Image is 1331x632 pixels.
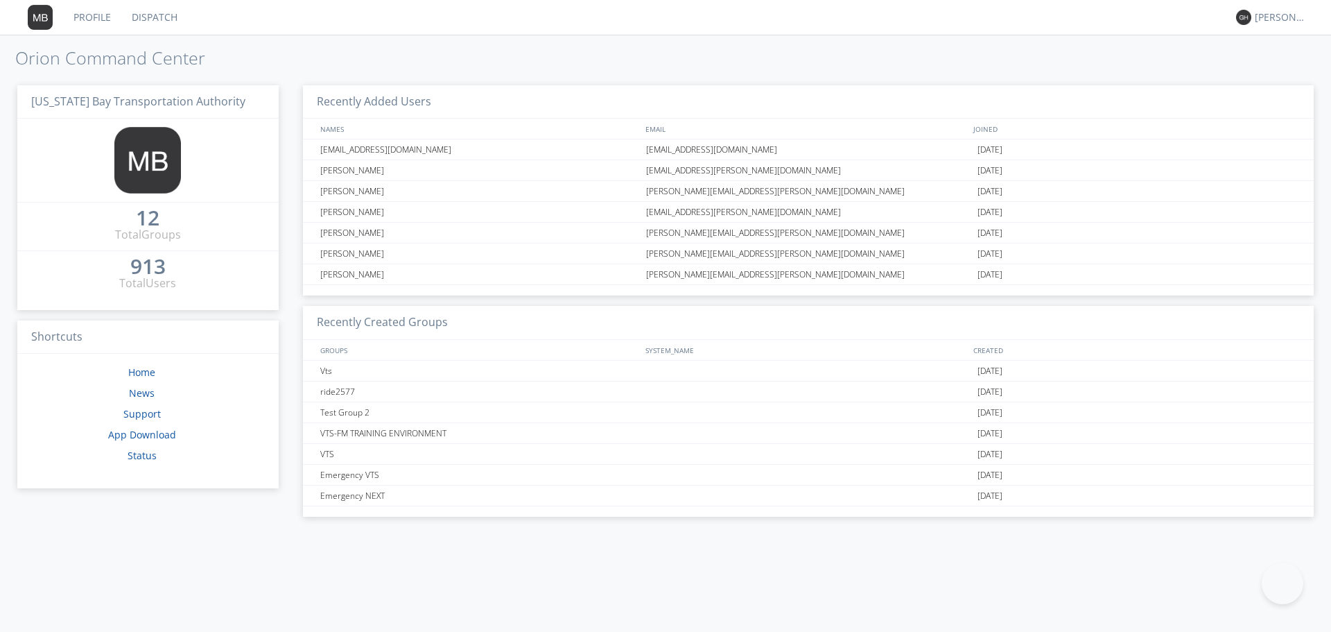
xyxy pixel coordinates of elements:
div: [PERSON_NAME][EMAIL_ADDRESS][PERSON_NAME][DOMAIN_NAME] [643,181,973,201]
img: 373638.png [28,5,53,30]
div: [PERSON_NAME] [317,160,643,180]
div: NAMES [317,119,638,139]
a: 913 [130,259,166,275]
a: [PERSON_NAME][PERSON_NAME][EMAIL_ADDRESS][PERSON_NAME][DOMAIN_NAME][DATE] [303,181,1314,202]
span: [DATE] [977,181,1002,202]
span: [DATE] [977,486,1002,506]
img: 373638.png [1236,10,1251,25]
div: 913 [130,259,166,273]
div: [EMAIL_ADDRESS][DOMAIN_NAME] [317,139,643,160]
div: Total Groups [115,227,181,243]
a: Vts[DATE] [303,361,1314,382]
div: [EMAIL_ADDRESS][PERSON_NAME][DOMAIN_NAME] [643,160,973,180]
div: VTS [317,444,643,464]
div: Emergency VTS [317,465,643,485]
div: Emergency NEXT [317,486,643,506]
div: 12 [136,211,159,225]
a: Emergency NEXT[DATE] [303,486,1314,506]
a: [PERSON_NAME][PERSON_NAME][EMAIL_ADDRESS][PERSON_NAME][DOMAIN_NAME][DATE] [303,223,1314,244]
a: [EMAIL_ADDRESS][DOMAIN_NAME][EMAIL_ADDRESS][DOMAIN_NAME][DATE] [303,139,1314,160]
span: [DATE] [977,382,1002,402]
span: [DATE] [977,223,1002,244]
span: [DATE] [977,160,1002,181]
h3: Recently Created Groups [303,306,1314,340]
div: EMAIL [642,119,970,139]
div: [EMAIL_ADDRESS][PERSON_NAME][DOMAIN_NAME] [643,202,973,222]
div: Total Users [119,275,176,291]
span: [US_STATE] Bay Transportation Authority [31,94,245,109]
div: SYSTEM_NAME [642,340,970,360]
span: [DATE] [977,139,1002,160]
div: VTS-FM TRAINING ENVIRONMENT [317,423,643,443]
div: [EMAIL_ADDRESS][DOMAIN_NAME] [643,139,973,160]
a: Status [128,449,157,462]
div: CREATED [970,340,1300,360]
div: [PERSON_NAME][EMAIL_ADDRESS][PERSON_NAME][DOMAIN_NAME] [643,244,973,264]
a: ride2577[DATE] [303,382,1314,402]
div: Vts [317,361,643,381]
a: 12 [136,211,159,227]
a: [PERSON_NAME][EMAIL_ADDRESS][PERSON_NAME][DOMAIN_NAME][DATE] [303,160,1314,181]
h3: Recently Added Users [303,85,1314,119]
a: Emergency VTS[DATE] [303,465,1314,486]
span: [DATE] [977,444,1002,465]
a: App Download [108,428,176,441]
span: [DATE] [977,361,1002,382]
div: [PERSON_NAME] [317,181,643,201]
h3: Shortcuts [17,321,279,355]
a: VTS[DATE] [303,444,1314,465]
img: 373638.png [114,127,181,194]
a: [PERSON_NAME][EMAIL_ADDRESS][PERSON_NAME][DOMAIN_NAME][DATE] [303,202,1314,223]
a: [PERSON_NAME][PERSON_NAME][EMAIL_ADDRESS][PERSON_NAME][DOMAIN_NAME][DATE] [303,244,1314,264]
a: Support [123,407,161,420]
span: [DATE] [977,465,1002,486]
span: [DATE] [977,202,1002,223]
iframe: Toggle Customer Support [1262,563,1303,604]
div: [PERSON_NAME] [317,264,643,284]
span: [DATE] [977,264,1002,285]
div: GROUPS [317,340,638,360]
div: JOINED [970,119,1300,139]
a: Test Group 2[DATE] [303,402,1314,423]
span: [DATE] [977,244,1002,264]
a: [PERSON_NAME][PERSON_NAME][EMAIL_ADDRESS][PERSON_NAME][DOMAIN_NAME][DATE] [303,264,1314,285]
div: [PERSON_NAME] [317,244,643,264]
a: Home [128,366,155,379]
div: ride2577 [317,382,643,402]
a: News [129,386,155,400]
div: [PERSON_NAME][EMAIL_ADDRESS][PERSON_NAME][DOMAIN_NAME] [643,264,973,284]
span: [DATE] [977,423,1002,444]
a: VTS-FM TRAINING ENVIRONMENT[DATE] [303,423,1314,444]
div: [PERSON_NAME][EMAIL_ADDRESS][PERSON_NAME][DOMAIN_NAME] [643,223,973,243]
div: [PERSON_NAME] [1255,10,1307,24]
div: Test Group 2 [317,402,643,422]
div: [PERSON_NAME] [317,223,643,243]
span: [DATE] [977,402,1002,423]
div: [PERSON_NAME] [317,202,643,222]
